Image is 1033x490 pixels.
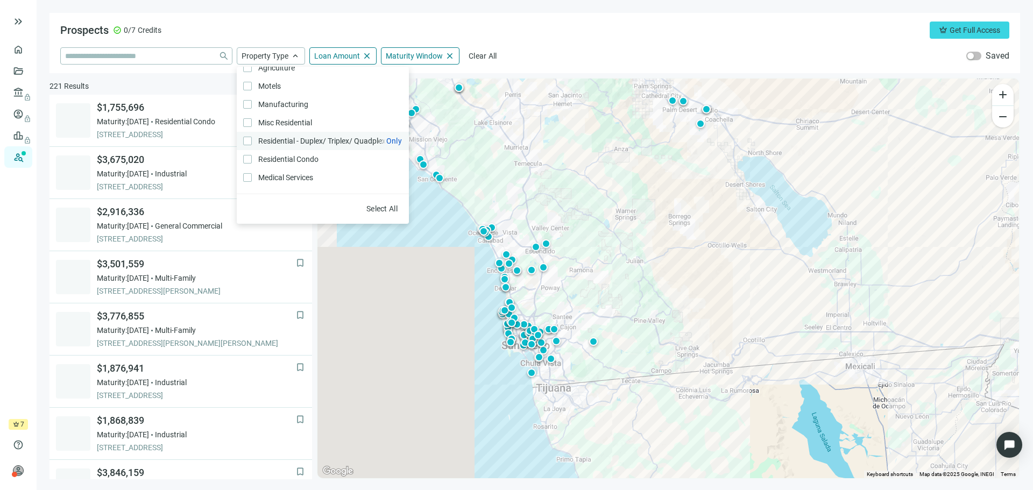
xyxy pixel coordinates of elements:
[1001,471,1016,477] a: Terms (opens in new tab)
[97,221,149,231] span: Maturity: [DATE]
[919,471,994,477] span: Map data ©2025 Google, INEGI
[469,52,497,60] span: Clear All
[320,464,356,478] img: Google
[49,408,312,460] a: bookmark$1,868,839Maturity:[DATE]Industrial[STREET_ADDRESS]
[320,464,356,478] a: Open this area in Google Maps (opens a new window)
[97,233,296,244] span: [STREET_ADDRESS]
[49,251,312,303] a: bookmark$3,501,559Maturity:[DATE]Multi-Family[STREET_ADDRESS][PERSON_NAME]
[155,273,196,283] span: Multi-Family
[252,117,316,129] span: Misc Residential
[155,325,196,336] span: Multi-Family
[97,390,296,401] span: [STREET_ADDRESS]
[155,377,187,388] span: Industrial
[97,258,296,271] span: $3,501,559
[155,116,215,127] span: Residential Condo
[97,286,296,296] span: [STREET_ADDRESS][PERSON_NAME]
[13,439,24,450] span: help
[49,81,89,91] span: 221 Results
[124,25,136,35] span: 0/7
[252,80,285,92] span: Motels
[996,110,1009,123] span: remove
[97,129,296,140] span: [STREET_ADDRESS]
[113,26,122,34] span: check_circle
[996,432,1022,458] div: Open Intercom Messenger
[939,26,947,34] span: crown
[49,356,312,408] a: bookmark$1,876,941Maturity:[DATE]Industrial[STREET_ADDRESS]
[97,414,296,427] span: $1,868,839
[930,22,1009,39] button: crownGet Full Access
[155,221,222,231] span: General Commercial
[464,47,502,65] button: Clear All
[252,98,313,110] span: Manufacturing
[295,258,306,268] button: bookmark
[252,62,299,74] span: Agriculture
[20,419,24,430] span: 7
[996,88,1009,101] span: add
[13,465,24,476] span: person
[97,205,296,218] span: $2,916,336
[97,168,149,179] span: Maturity: [DATE]
[97,116,149,127] span: Maturity: [DATE]
[49,199,312,251] a: bookmark$2,916,336Maturity:[DATE]General Commercial[STREET_ADDRESS]
[12,15,25,28] button: keyboard_double_arrow_right
[60,24,109,37] span: Prospects
[867,471,913,478] button: Keyboard shortcuts
[97,153,296,166] span: $3,675,020
[252,135,390,147] span: Residential - Duplex/ Triplex/ Quadplex
[252,153,323,165] span: Residential Condo
[155,429,187,440] span: Industrial
[49,147,312,199] a: bookmark$3,675,020Maturity:[DATE]Industrial[STREET_ADDRESS]
[362,51,372,61] span: close
[49,303,312,356] a: bookmark$3,776,855Maturity:[DATE]Multi-Family[STREET_ADDRESS][PERSON_NAME][PERSON_NAME]
[386,51,443,61] span: Maturity Window
[386,137,402,145] span: Only
[97,466,296,479] span: $3,846,159
[362,200,402,217] button: Select All
[242,51,288,61] span: Property Type
[366,204,398,213] span: Select All
[97,338,296,349] span: [STREET_ADDRESS][PERSON_NAME][PERSON_NAME]
[49,95,312,147] a: bookmark$1,755,696Maturity:[DATE]Residential Condo[STREET_ADDRESS]
[97,273,149,283] span: Maturity: [DATE]
[314,51,360,61] span: Loan Amount
[252,172,317,183] span: Medical Services
[97,429,149,440] span: Maturity: [DATE]
[295,414,306,425] button: bookmark
[97,362,296,375] span: $1,876,941
[986,51,1009,61] label: Saved
[295,310,306,321] button: bookmark
[97,442,296,453] span: [STREET_ADDRESS]
[291,51,300,61] span: keyboard_arrow_up
[97,377,149,388] span: Maturity: [DATE]
[445,51,455,61] span: close
[138,25,161,35] span: Credits
[13,421,19,428] span: crown
[295,466,306,477] button: bookmark
[97,325,149,336] span: Maturity: [DATE]
[379,132,409,150] button: Residential - Duplex/ Triplex/ Quadplex
[155,168,187,179] span: Industrial
[97,310,296,323] span: $3,776,855
[97,181,296,192] span: [STREET_ADDRESS]
[295,362,306,373] button: bookmark
[950,26,1000,34] span: Get Full Access
[97,101,296,114] span: $1,755,696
